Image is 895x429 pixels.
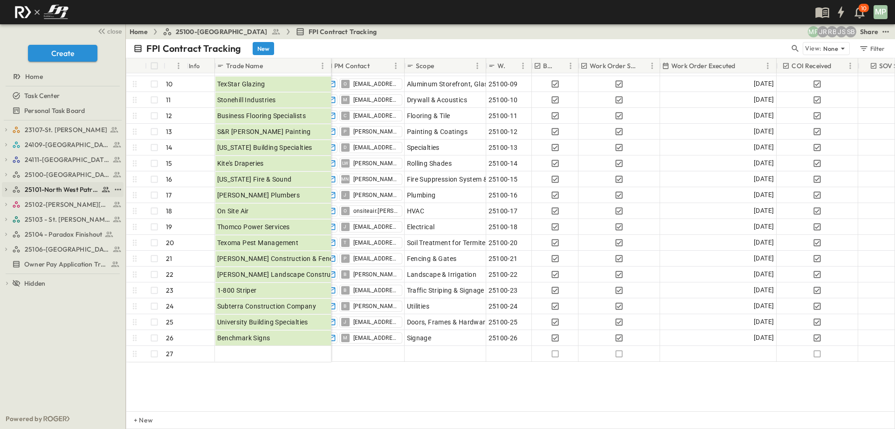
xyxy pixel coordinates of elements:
[2,89,122,102] a: Task Center
[558,61,568,71] button: Sort
[407,159,452,168] span: Rolling Shades
[187,58,215,73] div: Info
[754,126,774,137] span: [DATE]
[344,242,346,243] span: T
[416,61,434,70] p: Scope
[166,175,172,184] p: 16
[217,302,317,311] span: Subterra Construction Company
[754,301,774,311] span: [DATE]
[808,26,819,37] div: Monica Pruteanu (mpruteanu@fpibuilders.com)
[217,159,264,168] span: Kite's Draperies
[12,153,122,166] a: 24111-[GEOGRAPHIC_DATA]
[24,279,45,288] span: Hidden
[343,99,347,100] span: M
[353,128,398,135] span: [PERSON_NAME][EMAIL_ADDRESS][DOMAIN_NAME]
[217,95,276,105] span: Stonehill Industries
[353,223,398,231] span: [EMAIL_ADDRESS][DOMAIN_NAME]
[590,61,637,70] p: Work Order Sent
[166,79,172,89] p: 10
[489,143,518,152] span: 25100-13
[25,230,102,239] span: 25104 - Paradox Finishout
[217,127,311,136] span: S&R [PERSON_NAME] Painting
[253,42,274,55] button: New
[344,131,346,132] span: P
[489,190,518,200] span: 25100-16
[754,174,774,184] span: [DATE]
[166,302,173,311] p: 24
[167,61,178,71] button: Sort
[859,43,885,54] div: Filter
[489,254,518,263] span: 25100-21
[2,104,122,117] a: Personal Task Board
[489,317,518,327] span: 25100-25
[353,176,398,183] span: [PERSON_NAME]
[874,5,888,19] div: MP
[217,111,306,120] span: Business Flooring Specialists
[489,302,518,311] span: 25100-24
[2,167,124,182] div: 25100-Vanguard Prep Schooltest
[2,122,124,137] div: 23107-St. [PERSON_NAME]test
[265,61,275,71] button: Sort
[497,61,505,70] p: Work Order #
[754,190,774,200] span: [DATE]
[344,195,346,195] span: J
[217,254,337,263] span: [PERSON_NAME] Construction & Fence
[353,191,398,199] span: [PERSON_NAME][EMAIL_ADDRESS][PERSON_NAME][DOMAIN_NAME]
[112,184,124,195] button: test
[334,61,370,70] p: PM Contact
[166,270,173,279] p: 22
[407,254,457,263] span: Fencing & Gates
[390,60,401,71] button: Menu
[344,306,346,306] span: B
[407,333,432,343] span: Signage
[407,302,430,311] span: Utilities
[24,106,85,115] span: Personal Task Board
[489,127,518,136] span: 25100-12
[407,206,425,216] span: HVAC
[407,95,468,105] span: Drywall & Acoustics
[25,72,43,81] span: Home
[880,26,891,37] button: test
[860,27,878,36] div: Share
[11,2,72,22] img: c8d7d1ed905e502e8f77bf7063faec64e13b34fdb1f2bdd94b0e311fc34f8000.png
[166,111,172,120] p: 12
[353,207,398,215] span: onsiteair.[PERSON_NAME]
[166,254,172,263] p: 21
[836,26,847,37] div: Jesse Sullivan (jsullivan@fpibuilders.com)
[407,111,450,120] span: Flooring & Tile
[762,60,773,71] button: Menu
[845,26,856,37] div: Sterling Barnett (sterling@fpibuilders.com)
[25,125,107,134] span: 23107-St. [PERSON_NAME]
[12,228,122,241] a: 25104 - Paradox Finishout
[472,60,483,71] button: Menu
[107,27,122,36] span: close
[217,175,292,184] span: [US_STATE] Fire & Sound
[217,238,299,247] span: Texoma Pest Management
[353,287,398,294] span: [EMAIL_ADDRESS][DOMAIN_NAME]
[436,61,446,71] button: Sort
[489,175,518,184] span: 25100-15
[754,237,774,248] span: [DATE]
[2,227,124,242] div: 25104 - Paradox Finishouttest
[833,61,844,71] button: Sort
[353,80,398,88] span: [EMAIL_ADDRESS][DOMAIN_NAME]
[12,213,122,226] a: 25103 - St. [PERSON_NAME] Phase 2
[2,103,124,118] div: Personal Task Boardtest
[166,317,173,327] p: 25
[344,84,347,84] span: O
[25,245,110,254] span: 25106-St. Andrews Parking Lot
[754,285,774,295] span: [DATE]
[217,79,265,89] span: TexStar Glazing
[407,79,522,89] span: Aluminum Storefront, Glass & Glazing
[12,123,122,136] a: 23107-St. [PERSON_NAME]
[805,43,821,54] p: View:
[166,333,173,343] p: 26
[754,78,774,89] span: [DATE]
[873,4,888,20] button: MP
[671,61,735,70] p: Work Order Executed
[25,200,110,209] span: 25102-Christ The Redeemer Anglican Church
